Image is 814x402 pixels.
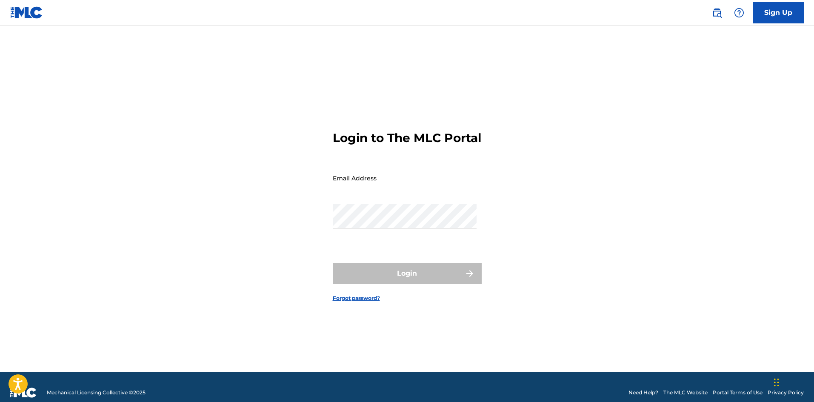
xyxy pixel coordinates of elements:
a: Privacy Policy [768,389,804,396]
a: Portal Terms of Use [713,389,763,396]
div: Widget de chat [771,361,814,402]
div: Arrastrar [774,370,779,395]
span: Mechanical Licensing Collective © 2025 [47,389,146,396]
img: logo [10,388,37,398]
img: search [712,8,722,18]
a: Public Search [708,4,725,21]
img: MLC Logo [10,6,43,19]
img: help [734,8,744,18]
h3: Login to The MLC Portal [333,131,481,145]
a: Need Help? [628,389,658,396]
div: Help [731,4,748,21]
a: Forgot password? [333,294,380,302]
a: Sign Up [753,2,804,23]
iframe: Chat Widget [771,361,814,402]
a: The MLC Website [663,389,708,396]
